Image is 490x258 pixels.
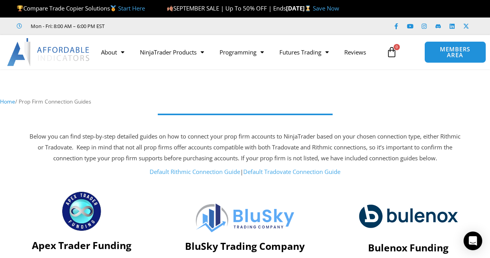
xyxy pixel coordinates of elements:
[118,4,145,12] a: Start Here
[167,5,173,11] img: 🍂
[394,44,400,50] span: 0
[313,4,339,12] a: Save Now
[150,168,240,176] a: Default Rithmic Connection Guide
[93,43,382,61] nav: Menu
[28,167,463,177] p: |
[17,5,23,11] img: 🏆
[196,204,294,232] img: Logo | Affordable Indicators – NinjaTrader
[359,198,458,234] img: logo-2 | Affordable Indicators – NinjaTrader
[115,22,232,30] iframe: Customer reviews powered by Trustpilot
[167,4,286,12] span: SEPTEMBER SALE | Up To 50% OFF | Ends
[93,43,132,61] a: About
[4,239,159,251] h4: Apex Trader Funding
[305,5,311,11] img: ⌛
[7,38,91,66] img: LogoAI | Affordable Indicators – NinjaTrader
[375,41,409,63] a: 0
[337,43,374,61] a: Reviews
[132,43,212,61] a: NinjaTrader Products
[167,240,323,252] h4: BluSky Trading Company
[110,5,116,11] img: 🥇
[272,43,337,61] a: Futures Trading
[432,46,478,58] span: MEMBERS AREA
[28,131,463,164] p: Below you can find step-by-step detailed guides on how to connect your prop firm accounts to Ninj...
[212,43,272,61] a: Programming
[61,191,102,232] img: apex_Logo1 | Affordable Indicators – NinjaTrader
[424,41,486,63] a: MEMBERS AREA
[286,4,313,12] strong: [DATE]
[243,168,340,176] a: Default Tradovate Connection Guide
[17,4,145,12] span: Compare Trade Copier Solutions
[464,232,482,250] div: Open Intercom Messenger
[331,242,486,253] h4: Bulenox Funding
[29,21,105,31] span: Mon - Fri: 8:00 AM – 6:00 PM EST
